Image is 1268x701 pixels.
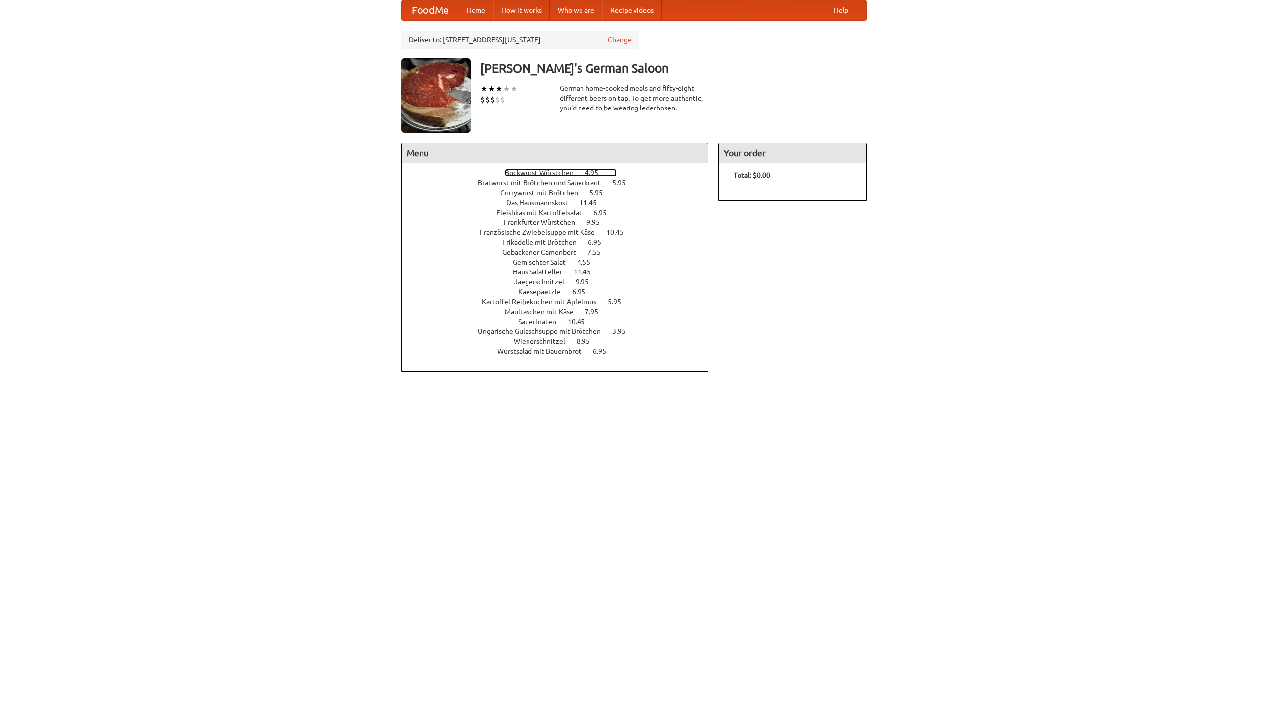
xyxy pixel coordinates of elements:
[576,278,599,286] span: 9.95
[480,228,642,236] a: Französische Zwiebelsuppe mit Käse 10.45
[402,0,459,20] a: FoodMe
[550,0,602,20] a: Who we are
[589,189,613,197] span: 5.95
[500,189,588,197] span: Currywurst mit Brötchen
[577,337,600,345] span: 8.95
[482,298,606,306] span: Kartoffel Reibekuchen mit Apfelmus
[514,278,574,286] span: Jaegerschnitzel
[482,298,639,306] a: Kartoffel Reibekuchen mit Apfelmus 5.95
[513,258,609,266] a: Gemischter Salat 4.55
[602,0,662,20] a: Recipe videos
[497,347,625,355] a: Wurstsalad mit Bauernbrot 6.95
[493,0,550,20] a: How it works
[608,298,631,306] span: 5.95
[496,209,592,216] span: Fleishkas mit Kartoffelsalat
[505,169,583,177] span: Bockwurst Würstchen
[480,83,488,94] li: ★
[580,199,607,207] span: 11.45
[513,268,572,276] span: Haus Salatteller
[401,31,639,49] div: Deliver to: [STREET_ADDRESS][US_STATE]
[608,35,632,45] a: Change
[560,83,708,113] div: German home-cooked meals and fifty-eight different beers on tap. To get more authentic, you'd nee...
[502,248,619,256] a: Gebackener Camenbert 7.55
[510,83,518,94] li: ★
[459,0,493,20] a: Home
[480,228,605,236] span: Französische Zwiebelsuppe mit Käse
[518,318,566,325] span: Sauerbraten
[504,218,618,226] a: Frankfurter Würstchen 9.95
[588,238,611,246] span: 6.95
[478,179,611,187] span: Bratwurst mit Brötchen und Sauerkraut
[513,258,576,266] span: Gemischter Salat
[504,218,585,226] span: Frankfurter Würstchen
[495,94,500,105] li: $
[505,169,617,177] a: Bockwurst Würstchen 4.95
[497,347,591,355] span: Wurstsalad mit Bauernbrot
[500,94,505,105] li: $
[502,238,620,246] a: Frikadelle mit Brötchen 6.95
[518,288,604,296] a: Kaesepaetzle 6.95
[401,58,471,133] img: angular.jpg
[586,218,610,226] span: 9.95
[495,83,503,94] li: ★
[488,83,495,94] li: ★
[587,248,611,256] span: 7.55
[572,288,595,296] span: 6.95
[514,337,608,345] a: Wienerschnitzel 8.95
[612,327,635,335] span: 3.95
[514,278,607,286] a: Jaegerschnitzel 9.95
[574,268,601,276] span: 11.45
[480,58,867,78] h3: [PERSON_NAME]'s German Saloon
[502,238,586,246] span: Frikadelle mit Brötchen
[593,347,616,355] span: 6.95
[568,318,595,325] span: 10.45
[478,327,611,335] span: Ungarische Gulaschsuppe mit Brötchen
[734,171,770,179] b: Total: $0.00
[496,209,625,216] a: Fleishkas mit Kartoffelsalat 6.95
[513,268,609,276] a: Haus Salatteller 11.45
[506,199,615,207] a: Das Hausmannskost 11.45
[402,143,708,163] h4: Menu
[518,318,603,325] a: Sauerbraten 10.45
[719,143,866,163] h4: Your order
[500,189,621,197] a: Currywurst mit Brötchen 5.95
[826,0,856,20] a: Help
[593,209,617,216] span: 6.95
[585,169,608,177] span: 4.95
[585,308,608,316] span: 7.95
[478,327,644,335] a: Ungarische Gulaschsuppe mit Brötchen 3.95
[606,228,634,236] span: 10.45
[485,94,490,105] li: $
[503,83,510,94] li: ★
[480,94,485,105] li: $
[490,94,495,105] li: $
[506,199,578,207] span: Das Hausmannskost
[514,337,575,345] span: Wienerschnitzel
[518,288,571,296] span: Kaesepaetzle
[502,248,586,256] span: Gebackener Camenbert
[505,308,583,316] span: Maultaschen mit Käse
[612,179,635,187] span: 5.95
[577,258,600,266] span: 4.55
[505,308,617,316] a: Maultaschen mit Käse 7.95
[478,179,644,187] a: Bratwurst mit Brötchen und Sauerkraut 5.95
